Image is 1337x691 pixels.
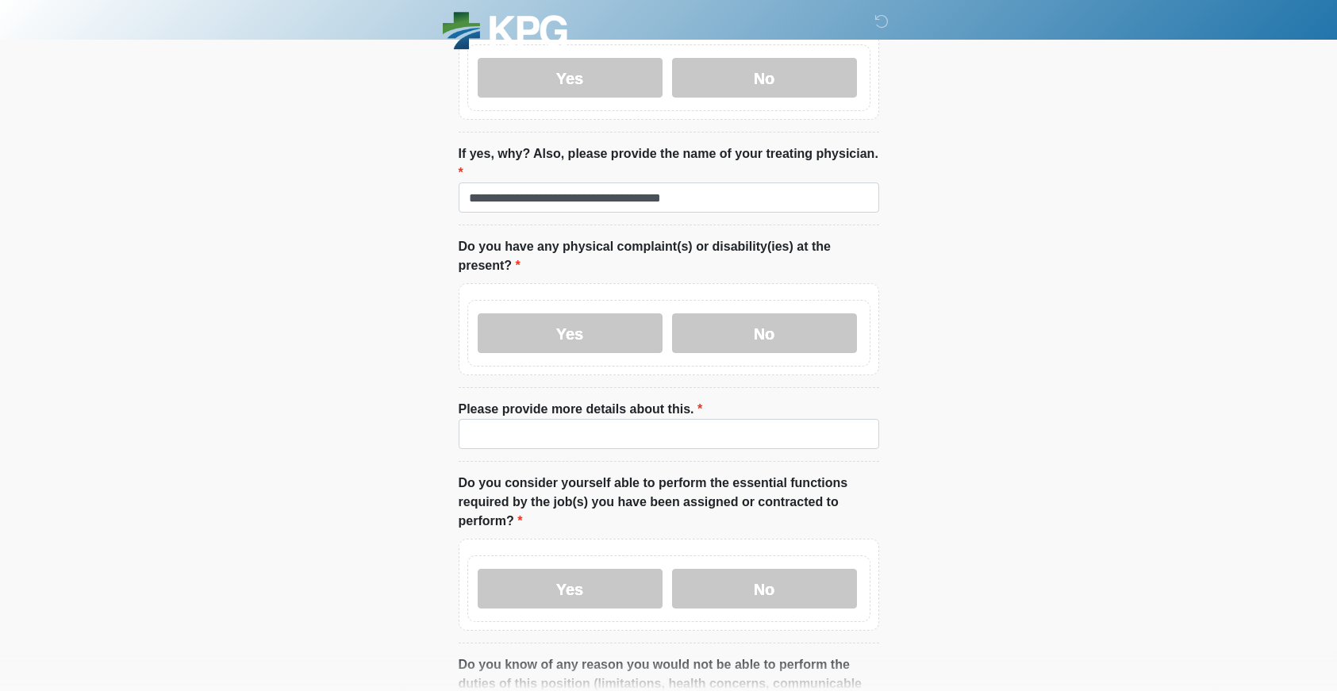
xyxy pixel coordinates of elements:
label: Yes [478,313,663,353]
label: Please provide more details about this. [459,400,703,419]
label: Yes [478,569,663,608]
label: No [672,58,857,98]
label: Do you consider yourself able to perform the essential functions required by the job(s) you have ... [459,474,879,531]
label: No [672,313,857,353]
img: KPG Healthcare Logo [443,12,567,54]
label: If yes, why? Also, please provide the name of your treating physician. [459,144,879,182]
label: No [672,569,857,608]
label: Do you have any physical complaint(s) or disability(ies) at the present? [459,237,879,275]
label: Yes [478,58,663,98]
